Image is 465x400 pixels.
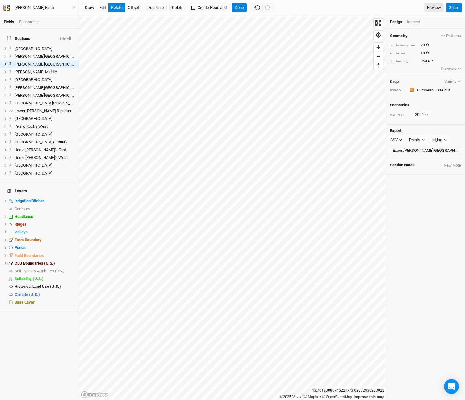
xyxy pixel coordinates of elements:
[15,155,75,160] div: Uncle Dan's West
[15,292,75,297] div: Climate (U.S.)
[390,79,399,84] h4: Crop
[15,276,44,281] span: Suitability (U.S.)
[444,79,461,84] button: Variety
[15,132,75,137] div: South West Field
[15,230,28,234] span: Valleys
[15,5,54,11] div: Cadwell Farm
[15,54,82,59] span: [PERSON_NAME][GEOGRAPHIC_DATA]
[15,276,75,281] div: Suitability (U.S.)
[15,261,55,266] span: CLU Boundaries (U.S.)
[232,3,247,12] button: Done
[432,137,442,143] div: lat,lng
[440,163,461,168] button: + New Note
[15,109,71,113] span: Lower [PERSON_NAME] Riparian
[390,51,417,56] div: in row
[374,52,383,61] button: Zoom out
[15,245,75,250] div: Ponds
[3,4,76,11] button: [PERSON_NAME] Farm
[125,3,142,12] button: offset
[390,163,415,168] span: Section Notes
[15,284,61,289] span: Historical Land Use (U.S.)
[444,379,459,394] div: Open Intercom Messenger
[15,93,75,98] div: Knoll Field South
[374,19,383,28] button: Enter fullscreen
[82,3,97,12] button: draw
[15,300,75,305] div: Base Layer
[15,46,75,51] div: Apiary Field
[15,269,75,274] div: Soil Types & Attributes (U.S.)
[15,46,52,51] span: [GEOGRAPHIC_DATA]
[7,36,30,41] span: Sections
[15,101,82,105] span: [GEOGRAPHIC_DATA][PERSON_NAME]
[15,253,44,258] span: Field Boundaries
[19,19,39,25] div: Economics
[441,32,461,39] button: Patterns
[15,77,52,82] span: [GEOGRAPHIC_DATA]
[15,116,52,121] span: [GEOGRAPHIC_DATA]
[15,198,75,203] div: Irrigation Ditches
[374,43,383,52] button: Zoom in
[15,292,40,297] span: Climate (U.S.)
[15,198,45,203] span: Irrigation Ditches
[262,3,274,12] button: Redo (^Z)
[374,61,383,70] button: Reset bearing to north
[441,33,461,39] span: Patterns
[15,237,42,242] span: Farm Boundary
[4,185,75,197] h4: Layers
[15,124,75,129] div: Picnic Rocks West
[15,62,75,67] div: Bogue Field West
[15,124,48,129] span: Picnic Rocks West
[15,253,75,258] div: Field Boundaries
[81,391,108,398] a: Mapbox logo
[429,135,450,145] button: lat,lng
[406,135,428,145] button: Points
[15,109,75,113] div: Lower Bogue Riparian
[15,214,33,219] span: Headlands
[390,146,461,155] button: Export[PERSON_NAME][GEOGRAPHIC_DATA]
[446,3,462,12] button: Share
[390,59,417,64] div: heading
[390,137,398,143] div: CSV
[15,230,75,235] div: Valleys
[189,3,229,12] button: Create Headland
[15,214,75,219] div: Headlands
[387,135,405,145] button: CSV
[412,110,431,119] button: 2024
[15,171,75,176] div: West Field
[424,3,444,12] a: Preview
[58,37,71,41] button: Hide All
[390,103,461,108] h4: Economics
[15,269,65,273] span: Soil Types & Attributes (U.S.)
[15,62,82,66] span: [PERSON_NAME][GEOGRAPHIC_DATA]
[15,222,27,227] span: Ridges
[169,3,186,12] button: Delete
[15,163,75,168] div: Upper South Pasture
[310,387,386,394] div: 43.70183886746221 , -73.02832936273022
[97,3,109,12] button: edit
[79,15,386,400] canvas: Map
[15,206,75,211] div: Contours
[390,128,461,133] h4: Export
[15,70,75,74] div: Bogue Middle
[390,19,402,25] div: Design
[15,140,67,144] span: [GEOGRAPHIC_DATA] (Future)
[390,88,405,92] div: primary
[15,140,75,145] div: South West Field (Future)
[4,19,14,24] a: Fields
[15,5,54,11] div: [PERSON_NAME] Farm
[15,261,75,266] div: CLU Boundaries (U.S.)
[374,31,383,40] button: Find my location
[390,33,408,38] h4: Geometry
[407,19,429,25] div: Inspect
[15,85,75,90] div: Knoll Field North
[15,70,57,74] span: [PERSON_NAME] Middle
[15,54,75,59] div: Bogue Field East
[354,395,384,399] a: Improve this map
[15,284,75,289] div: Historical Land Use (U.S.)
[108,3,125,12] button: rotate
